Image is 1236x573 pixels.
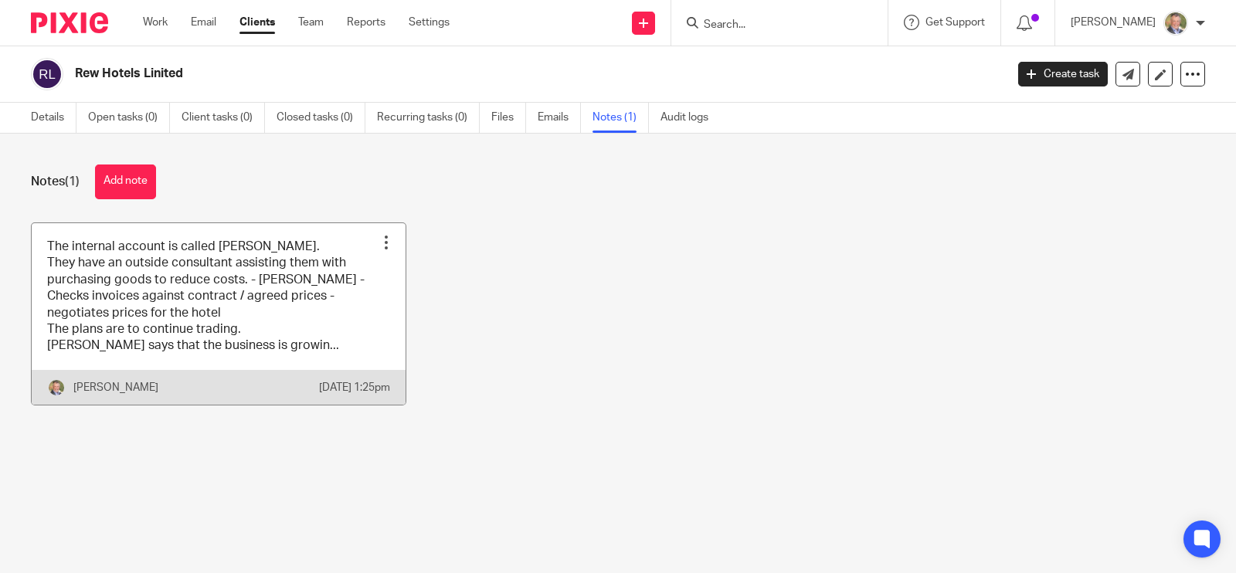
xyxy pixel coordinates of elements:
[143,15,168,30] a: Work
[702,19,841,32] input: Search
[538,103,581,133] a: Emails
[31,58,63,90] img: svg%3E
[660,103,720,133] a: Audit logs
[31,174,80,190] h1: Notes
[31,103,76,133] a: Details
[1071,15,1156,30] p: [PERSON_NAME]
[47,378,66,397] img: High%20Res%20Andrew%20Price%20Accountants_Poppy%20Jakes%20photography-1109.jpg
[88,103,170,133] a: Open tasks (0)
[239,15,275,30] a: Clients
[491,103,526,133] a: Files
[31,12,108,33] img: Pixie
[65,175,80,188] span: (1)
[1018,62,1108,86] a: Create task
[95,164,156,199] button: Add note
[347,15,385,30] a: Reports
[73,380,158,395] p: [PERSON_NAME]
[319,380,390,395] p: [DATE] 1:25pm
[1163,11,1188,36] img: High%20Res%20Andrew%20Price%20Accountants_Poppy%20Jakes%20photography-1109.jpg
[409,15,450,30] a: Settings
[298,15,324,30] a: Team
[593,103,649,133] a: Notes (1)
[277,103,365,133] a: Closed tasks (0)
[191,15,216,30] a: Email
[182,103,265,133] a: Client tasks (0)
[925,17,985,28] span: Get Support
[377,103,480,133] a: Recurring tasks (0)
[75,66,811,82] h2: Rew Hotels Linited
